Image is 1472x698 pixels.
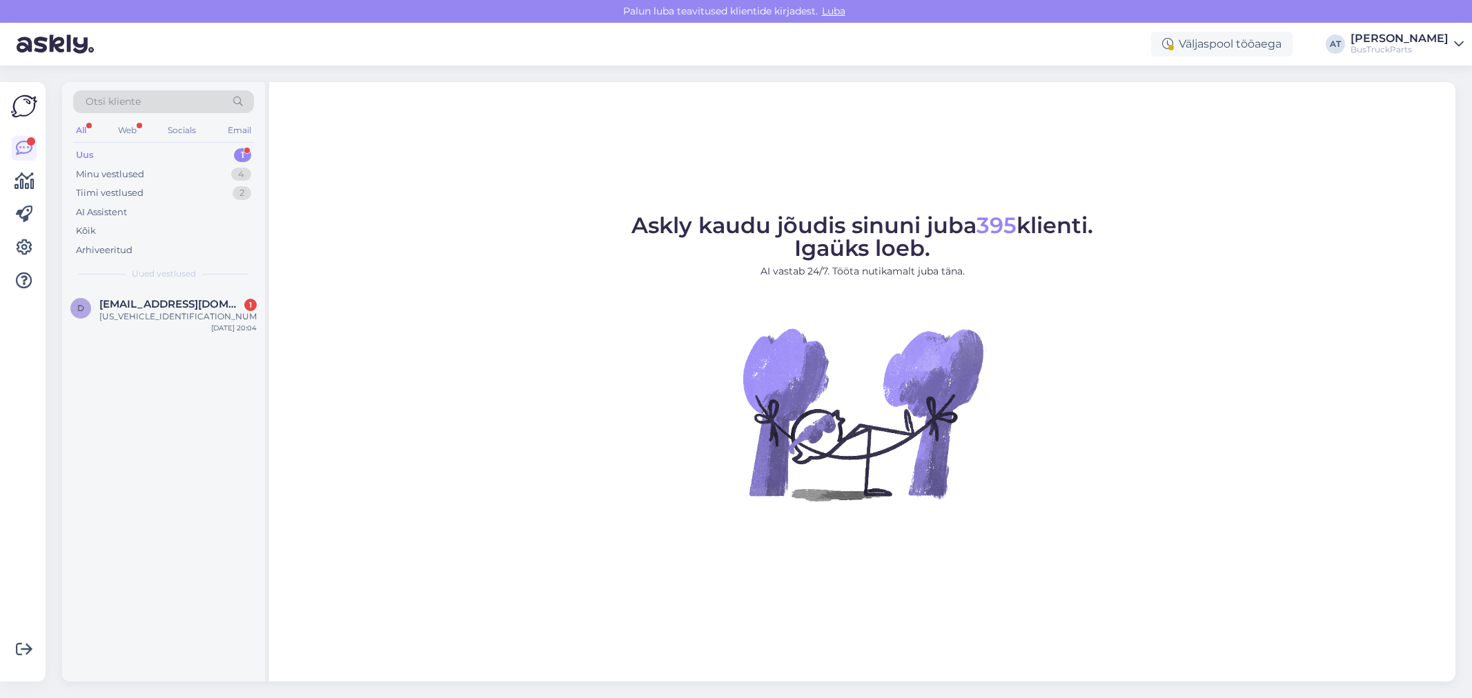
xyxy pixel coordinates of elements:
div: 2 [233,186,251,200]
div: Web [115,121,139,139]
span: D [77,303,84,313]
div: BusTruckParts [1351,44,1449,55]
div: [US_VEHICLE_IDENTIFICATION_NUMBER] [99,310,257,323]
div: Arhiveeritud [76,243,133,257]
div: AI Assistent [76,206,127,219]
div: Uus [76,148,94,162]
div: [PERSON_NAME] [1351,33,1449,44]
div: All [73,121,89,139]
span: Askly kaudu jõudis sinuni juba klienti. Igaüks loeb. [631,212,1093,261]
div: 1 [234,148,251,162]
span: 395 [977,212,1017,239]
div: Tiimi vestlused [76,186,144,200]
div: Socials [165,121,199,139]
span: Damir.v1994@gmail.com [99,298,243,310]
div: 1 [244,299,257,311]
div: Email [225,121,254,139]
div: Kõik [76,224,96,238]
p: AI vastab 24/7. Tööta nutikamalt juba täna. [631,264,1093,279]
div: Väljaspool tööaega [1151,32,1293,57]
img: No Chat active [738,290,987,538]
span: Luba [818,5,850,17]
img: Askly Logo [11,93,37,119]
div: AT [1326,34,1345,54]
span: Otsi kliente [86,94,141,109]
a: [PERSON_NAME]BusTruckParts [1351,33,1464,55]
div: [DATE] 20:04 [211,323,257,333]
span: Uued vestlused [132,268,196,280]
div: Minu vestlused [76,168,144,181]
div: 4 [231,168,251,181]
